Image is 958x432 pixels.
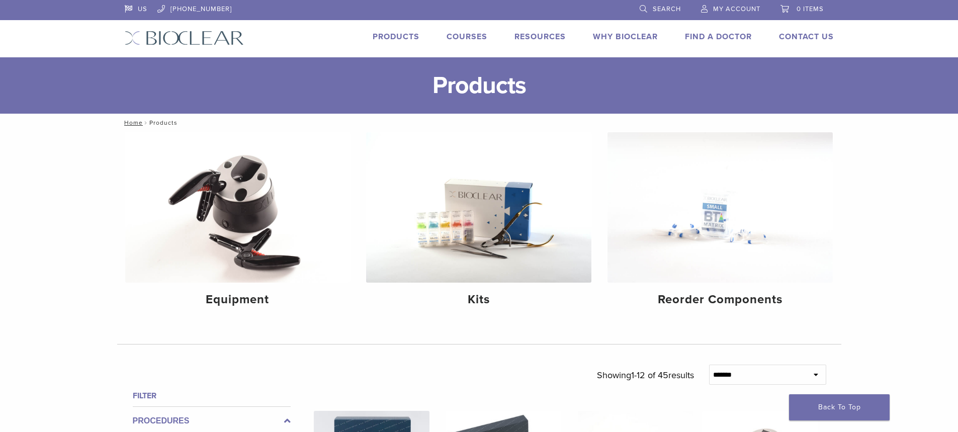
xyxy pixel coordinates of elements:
a: Reorder Components [607,132,833,315]
img: Bioclear [125,31,244,45]
img: Reorder Components [607,132,833,283]
a: Courses [447,32,487,42]
span: 1-12 of 45 [631,370,668,381]
a: Back To Top [789,394,890,420]
a: Find A Doctor [685,32,752,42]
span: 0 items [797,5,824,13]
img: Kits [366,132,591,283]
span: Search [653,5,681,13]
h4: Reorder Components [616,291,825,309]
span: My Account [713,5,760,13]
h4: Filter [133,390,291,402]
nav: Products [117,114,841,132]
h4: Equipment [133,291,342,309]
a: Why Bioclear [593,32,658,42]
p: Showing results [597,365,694,386]
a: Products [373,32,419,42]
a: Equipment [125,132,351,315]
h4: Kits [374,291,583,309]
a: Contact Us [779,32,834,42]
img: Equipment [125,132,351,283]
a: Home [121,119,143,126]
a: Kits [366,132,591,315]
span: / [143,120,149,125]
label: Procedures [133,415,291,427]
a: Resources [514,32,566,42]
